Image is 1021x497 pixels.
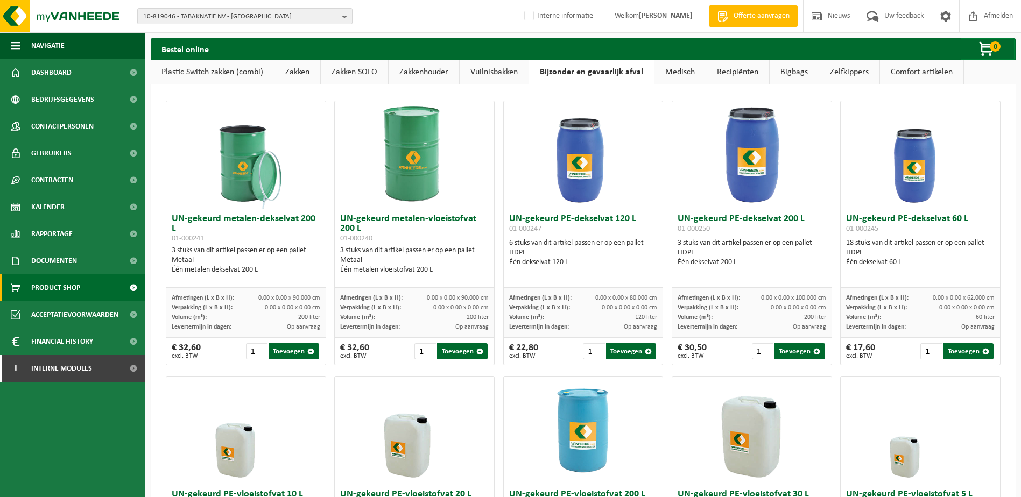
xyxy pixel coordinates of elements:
div: € 32,60 [340,343,369,359]
span: 0.00 x 0.00 x 0.00 cm [433,304,489,311]
div: Één metalen dekselvat 200 L [172,265,320,275]
span: 01-000245 [846,225,878,233]
div: Één dekselvat 200 L [678,258,826,267]
input: 1 [414,343,436,359]
span: Levertermijn in dagen: [509,324,569,330]
span: Afmetingen (L x B x H): [340,295,403,301]
span: Gebruikers [31,140,72,167]
span: 200 liter [804,314,826,321]
button: 0 [961,38,1015,60]
span: Bedrijfsgegevens [31,86,94,113]
span: 0.00 x 0.00 x 0.00 cm [939,304,995,311]
span: Levertermijn in dagen: [678,324,737,330]
span: 200 liter [298,314,320,321]
img: 01-000245 [867,101,974,209]
h3: UN-gekeurd PE-dekselvat 60 L [846,214,995,236]
span: 0.00 x 0.00 x 90.000 cm [258,295,320,301]
div: € 22,80 [509,343,538,359]
a: Offerte aanvragen [709,5,798,27]
a: Medisch [654,60,706,84]
span: 10-819046 - TABAKNATIE NV - [GEOGRAPHIC_DATA] [143,9,338,25]
span: Op aanvraag [624,324,657,330]
img: 01-000241 [192,101,300,209]
span: 01-000241 [172,235,204,243]
span: Interne modules [31,355,92,382]
span: Verpakking (L x B x H): [172,304,233,311]
a: Vuilnisbakken [460,60,529,84]
span: Documenten [31,247,77,274]
span: Rapportage [31,221,73,247]
span: 01-000240 [340,235,372,243]
span: Volume (m³): [678,314,713,321]
span: Contactpersonen [31,113,94,140]
span: excl. BTW [340,353,369,359]
span: 60 liter [976,314,995,321]
span: Volume (m³): [172,314,207,321]
span: Afmetingen (L x B x H): [846,295,909,301]
span: 0.00 x 0.00 x 80.000 cm [595,295,657,301]
div: Metaal [340,255,489,265]
span: excl. BTW [172,353,201,359]
span: I [11,355,20,382]
span: Levertermijn in dagen: [846,324,906,330]
a: Zelfkippers [819,60,879,84]
span: 0.00 x 0.00 x 62.000 cm [933,295,995,301]
span: Verpakking (L x B x H): [678,304,738,311]
div: Één dekselvat 60 L [846,258,995,267]
a: Zakken [274,60,320,84]
div: 18 stuks van dit artikel passen er op een pallet [846,238,995,267]
span: Financial History [31,328,93,355]
span: 0.00 x 0.00 x 90.000 cm [427,295,489,301]
h2: Bestel online [151,38,220,59]
span: Op aanvraag [287,324,320,330]
div: HDPE [846,248,995,258]
div: 3 stuks van dit artikel passen er op een pallet [172,246,320,275]
a: Bijzonder en gevaarlijk afval [529,60,654,84]
span: Op aanvraag [961,324,995,330]
a: Recipiënten [706,60,769,84]
input: 1 [246,343,267,359]
span: excl. BTW [678,353,707,359]
span: Product Shop [31,274,80,301]
h3: UN-gekeurd metalen-dekselvat 200 L [172,214,320,243]
span: Levertermijn in dagen: [340,324,400,330]
span: Op aanvraag [455,324,489,330]
strong: [PERSON_NAME] [639,12,693,20]
span: Levertermijn in dagen: [172,324,231,330]
div: 3 stuks van dit artikel passen er op een pallet [678,238,826,267]
span: Verpakking (L x B x H): [846,304,907,311]
span: excl. BTW [509,353,538,359]
span: Afmetingen (L x B x H): [172,295,234,301]
div: € 30,50 [678,343,707,359]
span: Verpakking (L x B x H): [340,304,401,311]
input: 1 [920,343,942,359]
img: 01-000611 [361,377,468,484]
span: 0 [990,41,1001,52]
span: excl. BTW [846,353,875,359]
span: 0.00 x 0.00 x 0.00 cm [602,304,657,311]
img: 01-000592 [698,377,806,484]
span: 120 liter [635,314,657,321]
span: Volume (m³): [846,314,881,321]
span: Verpakking (L x B x H): [509,304,570,311]
a: Zakkenhouder [389,60,459,84]
span: Afmetingen (L x B x H): [509,295,572,301]
div: Één metalen vloeistofvat 200 L [340,265,489,275]
img: 01-999902 [867,377,974,484]
span: Volume (m³): [340,314,375,321]
img: 01-000240 [361,101,468,209]
span: Kalender [31,194,65,221]
button: Toevoegen [774,343,825,359]
span: Acceptatievoorwaarden [31,301,118,328]
div: 3 stuks van dit artikel passen er op een pallet [340,246,489,275]
img: 01-000249 [529,377,637,484]
span: Volume (m³): [509,314,544,321]
span: 0.00 x 0.00 x 100.000 cm [761,295,826,301]
span: Dashboard [31,59,72,86]
button: Toevoegen [437,343,487,359]
div: 6 stuks van dit artikel passen er op een pallet [509,238,658,267]
input: 1 [752,343,773,359]
div: HDPE [509,248,658,258]
span: 01-000247 [509,225,541,233]
div: Metaal [172,255,320,265]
